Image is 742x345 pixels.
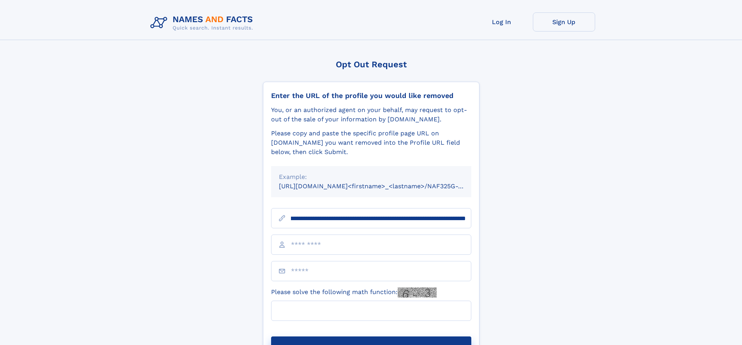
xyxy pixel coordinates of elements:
[271,91,471,100] div: Enter the URL of the profile you would like removed
[279,172,464,182] div: Example:
[271,129,471,157] div: Please copy and paste the specific profile page URL on [DOMAIN_NAME] you want removed into the Pr...
[263,60,479,69] div: Opt Out Request
[533,12,595,32] a: Sign Up
[271,105,471,124] div: You, or an authorized agent on your behalf, may request to opt-out of the sale of your informatio...
[471,12,533,32] a: Log In
[271,287,437,298] label: Please solve the following math function:
[147,12,259,33] img: Logo Names and Facts
[279,182,486,190] small: [URL][DOMAIN_NAME]<firstname>_<lastname>/NAF325G-xxxxxxxx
